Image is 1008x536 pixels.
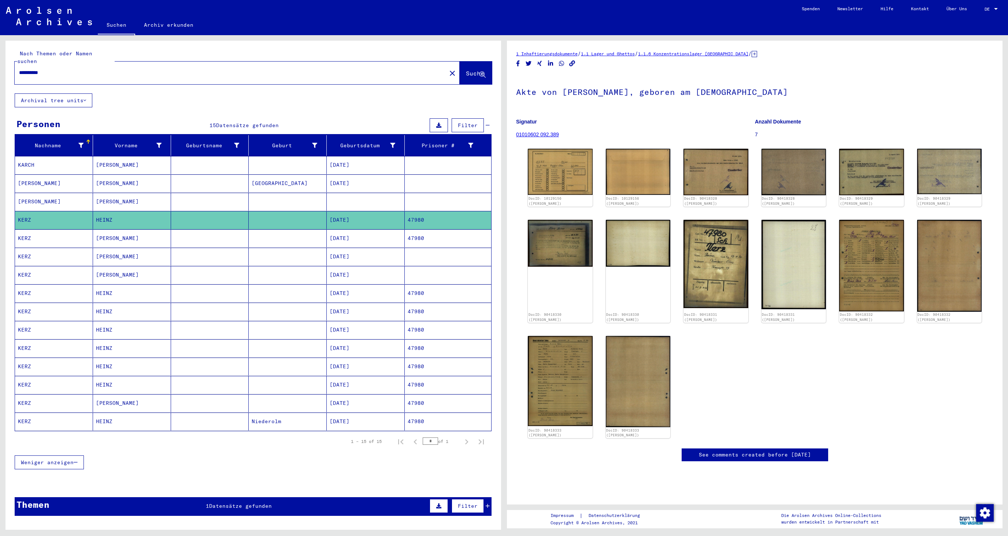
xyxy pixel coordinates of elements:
button: Last page [474,434,489,449]
mat-cell: [DATE] [327,303,405,321]
span: Suche [466,70,484,77]
div: Vorname [96,142,162,149]
mat-cell: [DATE] [327,321,405,339]
a: Archiv erkunden [135,16,202,34]
div: Geburt‏ [252,142,317,149]
p: Die Arolsen Archives Online-Collections [781,512,881,519]
span: Datensätze gefunden [209,503,272,509]
mat-cell: KERZ [15,376,93,394]
mat-cell: KERZ [15,339,93,357]
a: See comments created before [DATE] [699,451,811,459]
mat-cell: [PERSON_NAME] [93,394,171,412]
button: Weniger anzeigen [15,455,84,469]
mat-cell: KERZ [15,303,93,321]
mat-cell: [GEOGRAPHIC_DATA] [249,174,327,192]
span: DE [985,7,993,12]
mat-header-cell: Geburtsname [171,135,249,156]
mat-cell: [DATE] [327,376,405,394]
button: Share on Twitter [525,59,533,68]
mat-cell: HEINZ [93,284,171,302]
span: Weniger anzeigen [21,459,74,466]
mat-cell: [PERSON_NAME] [93,174,171,192]
a: DocID: 10129156 ([PERSON_NAME]) [529,196,562,206]
mat-header-cell: Prisoner # [405,135,491,156]
img: 002.jpg [606,149,671,195]
b: Signatur [516,119,537,125]
a: 1.1.6 Konzentrationslager [GEOGRAPHIC_DATA] [638,51,748,56]
mat-cell: HEINZ [93,413,171,430]
mat-cell: [DATE] [327,174,405,192]
mat-cell: [PERSON_NAME] [93,248,171,266]
mat-cell: 47980 [405,284,491,302]
span: / [635,50,638,57]
mat-cell: KARCH [15,156,93,174]
p: wurden entwickelt in Partnerschaft mit [781,519,881,525]
img: 001.jpg [528,336,593,426]
mat-cell: KERZ [15,211,93,229]
img: 001.jpg [683,220,748,308]
a: DocID: 10129156 ([PERSON_NAME]) [606,196,639,206]
a: DocID: 90418328 ([PERSON_NAME]) [762,196,795,206]
b: Anzahl Dokumente [755,119,801,125]
mat-header-cell: Nachname [15,135,93,156]
img: 001.jpg [683,149,748,195]
mat-cell: KERZ [15,358,93,376]
div: Geburt‏ [252,140,326,151]
button: Previous page [408,434,423,449]
button: Share on WhatsApp [558,59,566,68]
mat-cell: 47980 [405,358,491,376]
a: 1 Inhaftierungsdokumente [516,51,578,56]
img: 001.jpg [528,220,593,267]
a: Datenschutzerklärung [583,512,649,520]
mat-cell: [DATE] [327,211,405,229]
a: DocID: 90418329 ([PERSON_NAME]) [840,196,873,206]
span: / [748,50,752,57]
div: Nachname [18,140,93,151]
a: DocID: 90418330 ([PERSON_NAME]) [529,313,562,322]
mat-cell: [DATE] [327,284,405,302]
p: 7 [755,131,993,138]
img: 002.jpg [761,149,826,195]
mat-cell: [PERSON_NAME] [93,229,171,247]
mat-label: Nach Themen oder Namen suchen [17,50,92,64]
mat-cell: [PERSON_NAME] [15,193,93,211]
mat-cell: HEINZ [93,376,171,394]
img: 002.jpg [761,220,826,309]
button: First page [393,434,408,449]
img: Zustimmung ändern [976,504,994,522]
a: DocID: 90418333 ([PERSON_NAME]) [529,428,562,437]
button: Filter [452,118,484,132]
div: Personen [16,117,60,130]
a: DocID: 90418332 ([PERSON_NAME]) [918,313,950,322]
mat-cell: [PERSON_NAME] [15,174,93,192]
div: Geburtsdatum [330,142,395,149]
mat-cell: [DATE] [327,266,405,284]
img: 002.jpg [917,220,982,312]
mat-cell: 47980 [405,394,491,412]
div: Zustimmung ändern [976,504,993,521]
mat-icon: close [448,69,457,78]
mat-cell: [DATE] [327,156,405,174]
div: Prisoner # [408,140,482,151]
mat-cell: [DATE] [327,248,405,266]
a: Suchen [98,16,135,35]
mat-cell: KERZ [15,413,93,430]
div: Vorname [96,140,171,151]
div: Themen [16,498,49,511]
div: Nachname [18,142,84,149]
img: 001.jpg [839,149,904,195]
mat-cell: 47980 [405,376,491,394]
mat-cell: HEINZ [93,303,171,321]
mat-cell: [PERSON_NAME] [93,193,171,211]
span: / [578,50,581,57]
mat-cell: KERZ [15,248,93,266]
mat-header-cell: Geburtsdatum [327,135,405,156]
img: 002.jpg [917,149,982,194]
div: Geburtsname [174,142,240,149]
a: DocID: 90418331 ([PERSON_NAME]) [762,313,795,322]
div: | [551,512,649,520]
button: Next page [459,434,474,449]
a: 01010602 092.389 [516,132,559,137]
mat-cell: KERZ [15,266,93,284]
mat-header-cell: Geburt‏ [249,135,327,156]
